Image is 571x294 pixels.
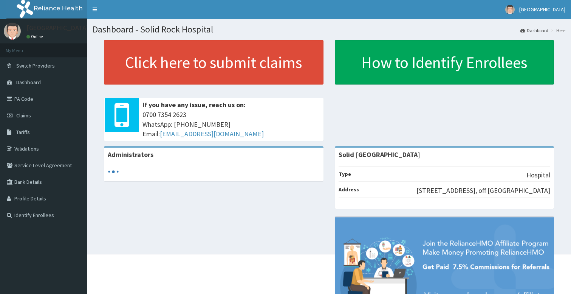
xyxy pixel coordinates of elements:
[520,27,548,34] a: Dashboard
[416,186,550,195] p: [STREET_ADDRESS], off [GEOGRAPHIC_DATA]
[519,6,565,13] span: [GEOGRAPHIC_DATA]
[160,129,264,138] a: [EMAIL_ADDRESS][DOMAIN_NAME]
[16,79,41,86] span: Dashboard
[142,110,320,139] span: 0700 7354 2623 WhatsApp: [PHONE_NUMBER] Email:
[339,150,420,159] strong: Solid [GEOGRAPHIC_DATA]
[16,129,30,135] span: Tariffs
[549,27,565,34] li: Here
[26,34,45,39] a: Online
[16,112,31,119] span: Claims
[526,170,550,180] p: Hospital
[26,25,89,31] p: [GEOGRAPHIC_DATA]
[4,23,21,40] img: User Image
[16,62,55,69] span: Switch Providers
[93,25,565,34] h1: Dashboard - Solid Rock Hospital
[505,5,515,14] img: User Image
[335,40,554,85] a: How to Identify Enrollees
[104,40,323,85] a: Click here to submit claims
[339,186,359,193] b: Address
[108,150,153,159] b: Administrators
[339,171,351,177] b: Type
[108,166,119,177] svg: audio-loading
[142,100,246,109] b: If you have any issue, reach us on:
